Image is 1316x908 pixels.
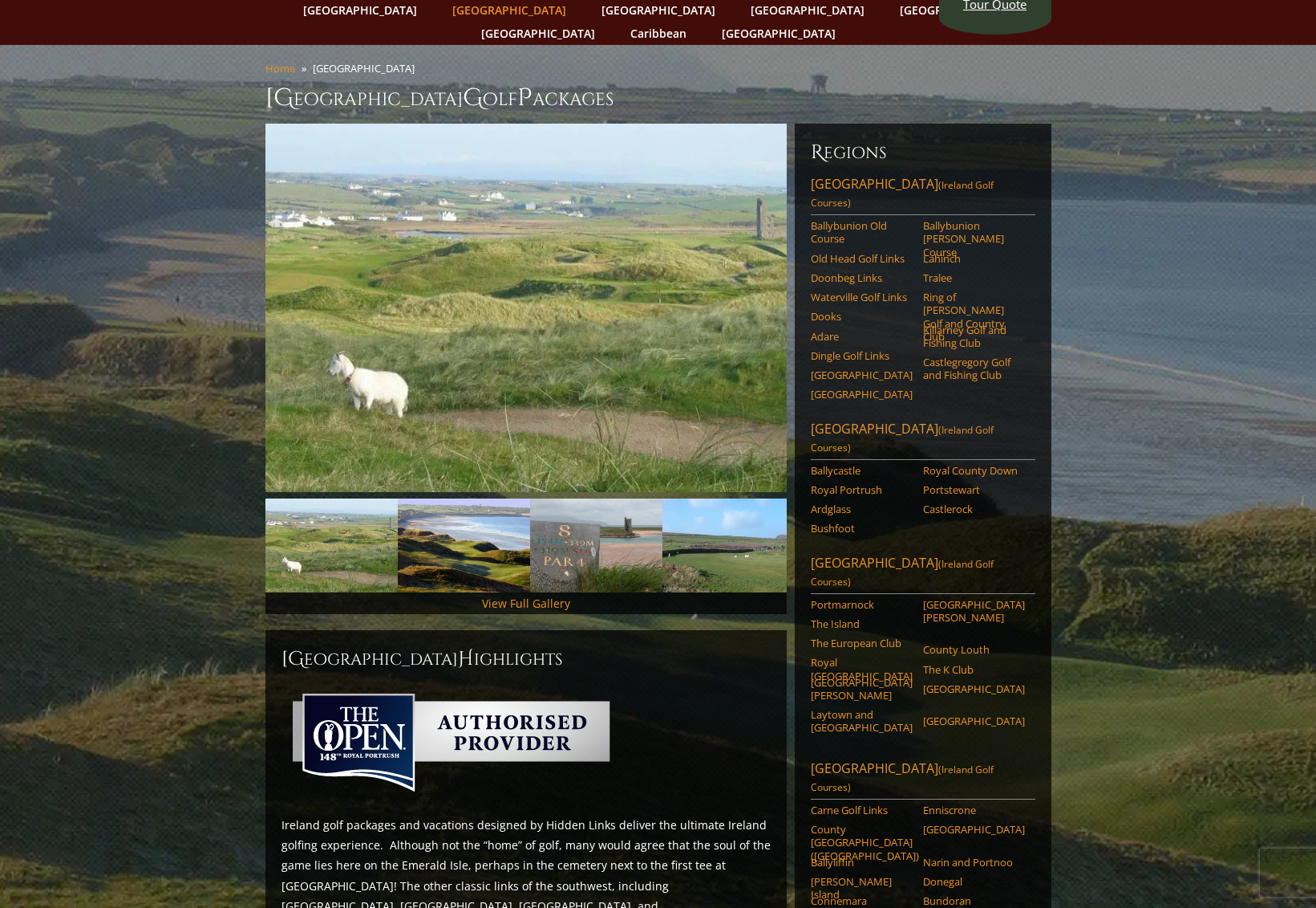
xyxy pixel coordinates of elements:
[811,875,913,902] a: [PERSON_NAME] Island
[811,483,913,496] a: Royal Portrush
[482,596,570,611] a: View Full Gallery
[811,423,994,454] span: (Ireland Golf Courses)
[923,643,1025,656] a: County Louth
[811,656,913,682] a: Royal [GEOGRAPHIC_DATA]
[622,22,694,45] a: Caribbean
[811,178,994,210] span: (Ireland Golf Courses)
[811,175,1035,215] a: [GEOGRAPHIC_DATA](Ireland Golf Courses)
[923,356,1025,382] a: Castlegregory Golf and Fishing Club
[923,291,1025,343] a: Ring of [PERSON_NAME] Golf and Country Club
[463,82,483,114] span: G
[923,252,1025,265] a: Lahinch
[923,324,1025,350] a: Killarney Golf and Fishing Club
[811,291,913,303] a: Waterville Golf Links
[811,823,913,862] a: County [GEOGRAPHIC_DATA] ([GEOGRAPHIC_DATA])
[811,708,913,735] a: Laytown and [GEOGRAPHIC_DATA]
[265,82,1051,114] h1: [GEOGRAPHIC_DATA] olf ackages
[811,894,913,907] a: Connemara
[458,646,474,672] span: H
[811,503,913,515] a: Ardglass
[811,252,913,265] a: Old Head Golf Links
[923,715,1025,727] a: [GEOGRAPHIC_DATA]
[811,349,913,362] a: Dingle Golf Links
[811,598,913,611] a: Portmarnock
[811,140,1035,165] h6: Regions
[473,22,603,45] a: [GEOGRAPHIC_DATA]
[811,464,913,477] a: Ballycastle
[923,503,1025,515] a: Castlerock
[923,663,1025,676] a: The K Club
[923,219,1025,259] a: Ballybunion [PERSON_NAME] Course
[811,368,913,381] a: [GEOGRAPHIC_DATA]
[811,420,1035,460] a: [GEOGRAPHIC_DATA](Ireland Golf Courses)
[923,804,1025,816] a: Enniscrone
[923,464,1025,477] a: Royal County Down
[714,22,844,45] a: [GEOGRAPHIC_DATA]
[811,388,913,401] a: [GEOGRAPHIC_DATA]
[811,554,1035,594] a: [GEOGRAPHIC_DATA](Ireland Golf Courses)
[811,637,913,649] a: The European Club
[923,483,1025,496] a: Portstewart
[811,522,913,535] a: Bushfoot
[811,219,913,246] a: Ballybunion Old Course
[923,823,1025,836] a: [GEOGRAPHIC_DATA]
[517,82,532,114] span: P
[923,894,1025,907] a: Bundoran
[811,804,913,816] a: Carne Golf Links
[281,646,771,672] h2: [GEOGRAPHIC_DATA] ighlights
[265,61,295,75] a: Home
[923,856,1025,869] a: Narin and Portnoo
[811,557,994,588] span: (Ireland Golf Courses)
[811,676,913,702] a: [GEOGRAPHIC_DATA][PERSON_NAME]
[811,763,994,794] span: (Ireland Golf Courses)
[313,61,421,75] li: [GEOGRAPHIC_DATA]
[923,271,1025,284] a: Tralee
[811,856,913,869] a: Ballyliffin
[923,875,1025,888] a: Donegal
[811,330,913,343] a: Adare
[811,271,913,284] a: Doonbeg Links
[923,598,1025,625] a: [GEOGRAPHIC_DATA][PERSON_NAME]
[811,759,1035,800] a: [GEOGRAPHIC_DATA](Ireland Golf Courses)
[811,617,913,630] a: The Island
[811,310,913,323] a: Dooks
[923,682,1025,695] a: [GEOGRAPHIC_DATA]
